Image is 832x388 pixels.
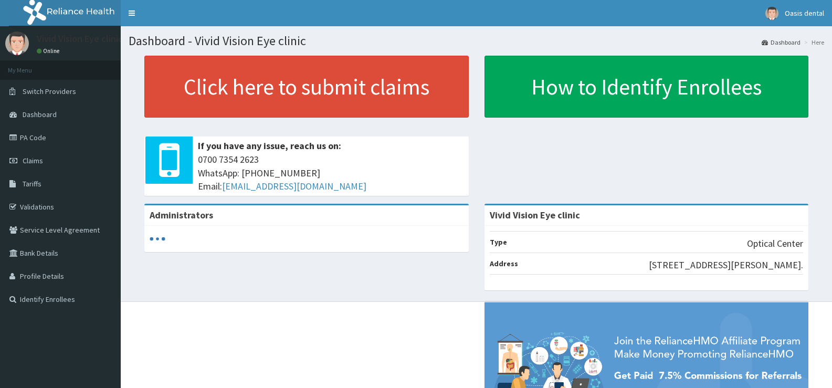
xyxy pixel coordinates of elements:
strong: Vivid Vision Eye clinic [490,209,580,221]
span: Tariffs [23,179,41,188]
img: User Image [765,7,778,20]
p: [STREET_ADDRESS][PERSON_NAME]. [649,258,803,272]
b: Address [490,259,518,268]
a: Dashboard [762,38,801,47]
a: [EMAIL_ADDRESS][DOMAIN_NAME] [222,180,366,192]
h1: Dashboard - Vivid Vision Eye clinic [129,34,824,48]
b: Administrators [150,209,213,221]
span: Claims [23,156,43,165]
a: Online [37,47,62,55]
li: Here [802,38,824,47]
a: Click here to submit claims [144,56,469,118]
span: Switch Providers [23,87,76,96]
img: User Image [5,32,29,55]
b: If you have any issue, reach us on: [198,140,341,152]
span: Oasis dental [785,8,824,18]
b: Type [490,237,507,247]
span: Dashboard [23,110,57,119]
p: Optical Center [747,237,803,250]
p: Vivid Vision Eye clinic [37,34,123,44]
span: 0700 7354 2623 WhatsApp: [PHONE_NUMBER] Email: [198,153,464,193]
svg: audio-loading [150,231,165,247]
a: How to Identify Enrollees [485,56,809,118]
